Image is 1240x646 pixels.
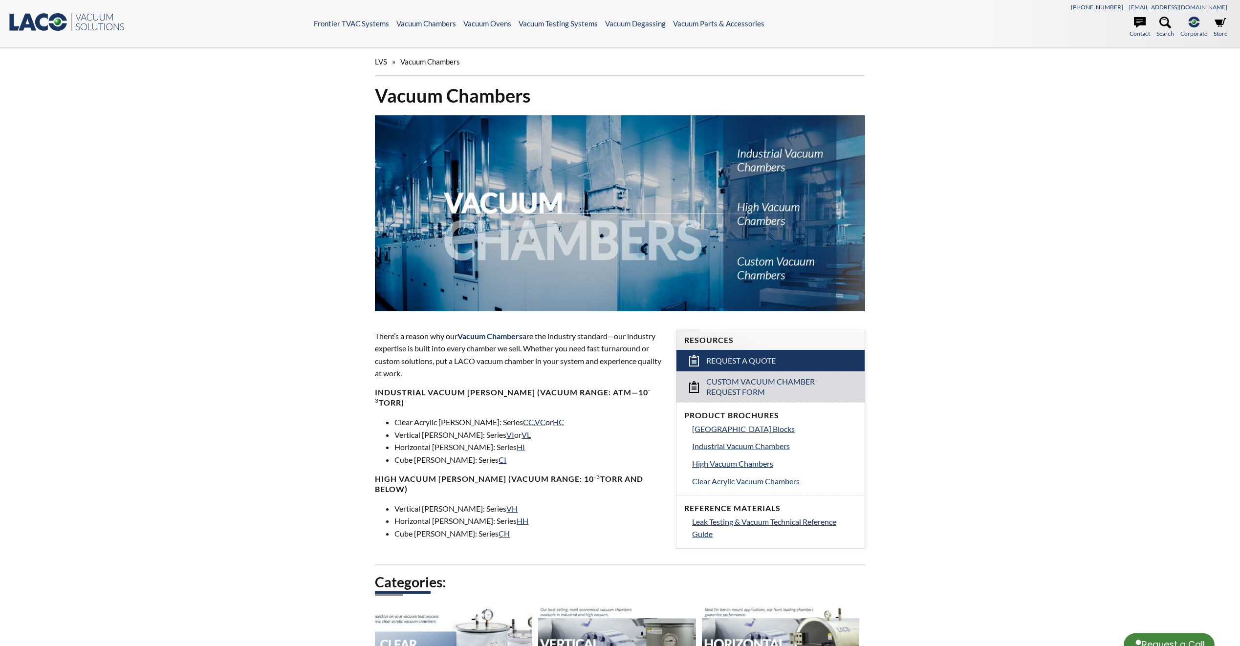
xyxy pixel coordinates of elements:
[396,19,456,28] a: Vacuum Chambers
[519,19,598,28] a: Vacuum Testing Systems
[684,410,857,421] h4: Product Brochures
[676,371,865,402] a: Custom Vacuum Chamber Request Form
[523,417,534,427] a: CC
[314,19,389,28] a: Frontier TVAC Systems
[553,417,564,427] a: HC
[394,453,664,466] li: Cube [PERSON_NAME]: Series
[535,417,545,427] a: VC
[375,57,387,66] span: LVS
[457,331,522,341] span: Vacuum Chambers
[522,430,531,439] a: VL
[517,442,525,452] a: HI
[394,527,664,540] li: Cube [PERSON_NAME]: Series
[1129,3,1227,11] a: [EMAIL_ADDRESS][DOMAIN_NAME]
[1130,17,1150,38] a: Contact
[400,57,460,66] span: Vacuum Chambers
[499,455,506,464] a: CI
[394,515,664,527] li: Horizontal [PERSON_NAME]: Series
[706,377,838,397] span: Custom Vacuum Chamber Request Form
[684,503,857,514] h4: Reference Materials
[1156,17,1174,38] a: Search
[1071,3,1123,11] a: [PHONE_NUMBER]
[375,84,865,108] h1: Vacuum Chambers
[594,473,600,480] sup: -3
[684,335,857,345] h4: Resources
[673,19,764,28] a: Vacuum Parts & Accessories
[1180,29,1207,38] span: Corporate
[692,423,857,435] a: [GEOGRAPHIC_DATA] Blocks
[692,424,795,433] span: [GEOGRAPHIC_DATA] Blocks
[463,19,511,28] a: Vacuum Ovens
[1214,17,1227,38] a: Store
[692,441,790,451] span: Industrial Vacuum Chambers
[394,441,664,453] li: Horizontal [PERSON_NAME]: Series
[692,459,773,468] span: High Vacuum Chambers
[375,115,865,311] img: Vacuum Chambers
[375,48,865,76] div: »
[375,388,664,408] h4: Industrial Vacuum [PERSON_NAME] (vacuum range: atm—10 Torr)
[517,516,528,525] a: HH
[394,429,664,441] li: Vertical [PERSON_NAME]: Series or
[394,416,664,429] li: Clear Acrylic [PERSON_NAME]: Series , or
[506,430,514,439] a: VI
[692,476,800,486] span: Clear Acrylic Vacuum Chambers
[692,475,857,488] a: Clear Acrylic Vacuum Chambers
[605,19,666,28] a: Vacuum Degassing
[375,573,865,591] h2: Categories:
[692,517,836,539] span: Leak Testing & Vacuum Technical Reference Guide
[676,350,865,371] a: Request a Quote
[375,330,664,380] p: There’s a reason why our are the industry standard—our industry expertise is built into every cha...
[506,504,518,513] a: VH
[499,529,510,538] a: CH
[394,502,664,515] li: Vertical [PERSON_NAME]: Series
[692,457,857,470] a: High Vacuum Chambers
[375,474,664,495] h4: High Vacuum [PERSON_NAME] (Vacuum range: 10 Torr and below)
[692,440,857,452] a: Industrial Vacuum Chambers
[706,356,776,366] span: Request a Quote
[692,516,857,540] a: Leak Testing & Vacuum Technical Reference Guide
